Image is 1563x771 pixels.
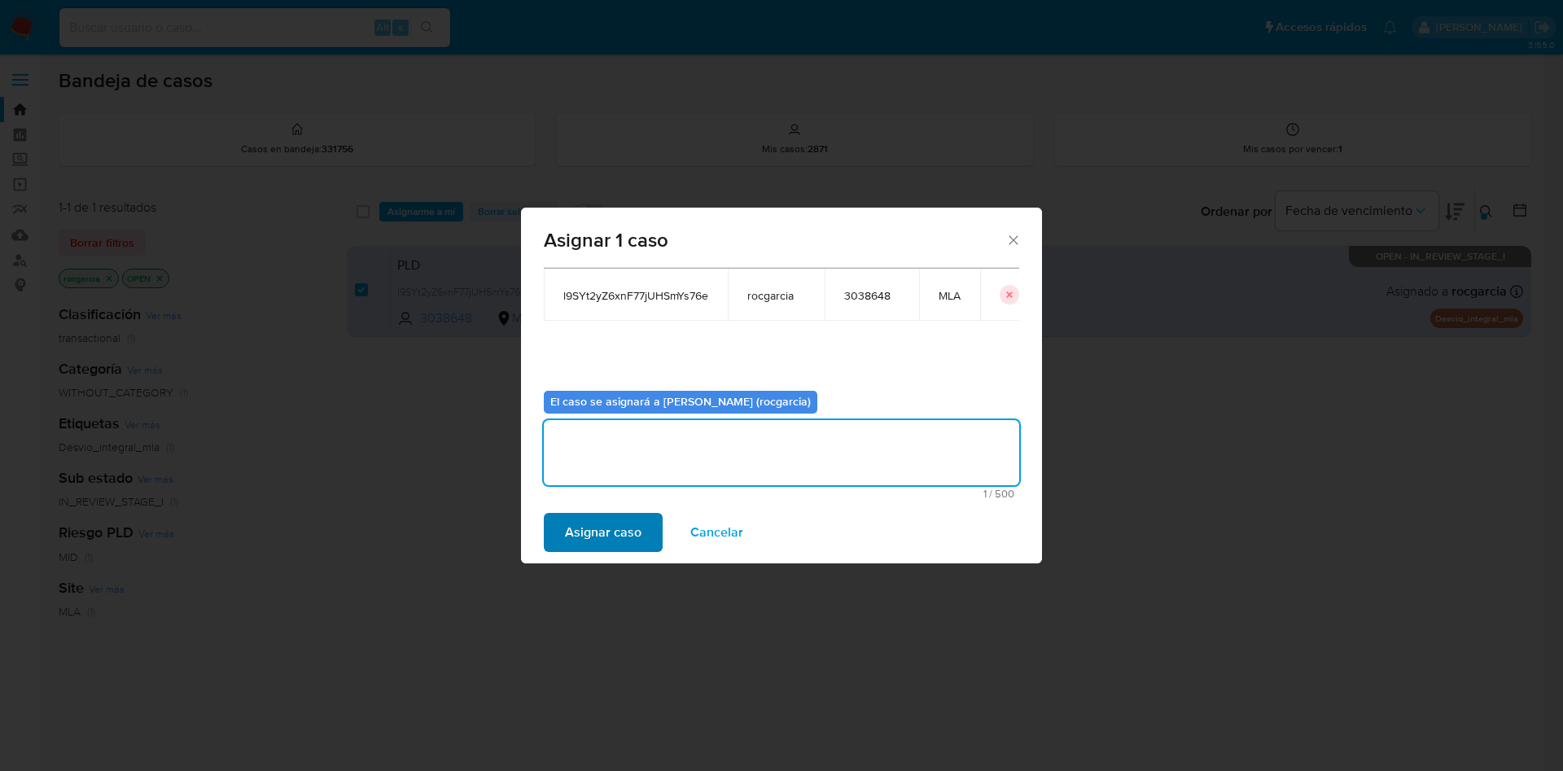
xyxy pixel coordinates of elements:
[544,230,1005,250] span: Asignar 1 caso
[549,488,1014,499] span: Máximo 500 caracteres
[1005,232,1020,247] button: Cerrar ventana
[844,288,900,303] span: 3038648
[669,513,764,552] button: Cancelar
[747,288,805,303] span: rocgarcia
[521,208,1042,563] div: assign-modal
[939,288,961,303] span: MLA
[544,513,663,552] button: Asignar caso
[1000,285,1019,304] button: icon-button
[565,515,641,550] span: Asignar caso
[563,288,708,303] span: l9SYt2yZ6xnF77jUHSmYs76e
[550,393,811,410] b: El caso se asignará a [PERSON_NAME] (rocgarcia)
[690,515,743,550] span: Cancelar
